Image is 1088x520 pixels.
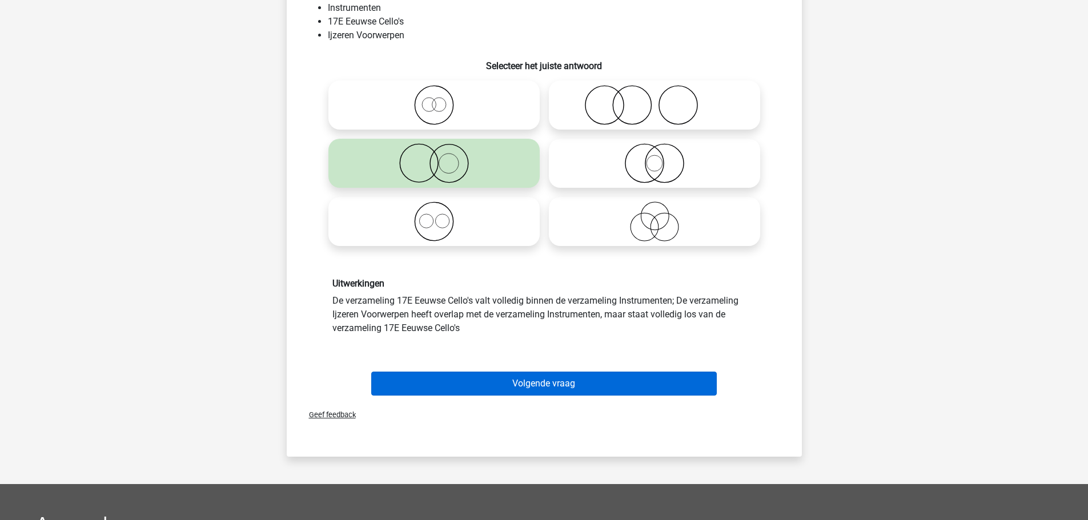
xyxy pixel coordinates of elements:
[324,278,765,334] div: De verzameling 17E Eeuwse Cello's valt volledig binnen de verzameling Instrumenten; De verzamelin...
[332,278,756,289] h6: Uitwerkingen
[328,1,784,15] li: Instrumenten
[305,51,784,71] h6: Selecteer het juiste antwoord
[328,29,784,42] li: Ijzeren Voorwerpen
[328,15,784,29] li: 17E Eeuwse Cello's
[371,372,717,396] button: Volgende vraag
[300,410,356,419] span: Geef feedback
